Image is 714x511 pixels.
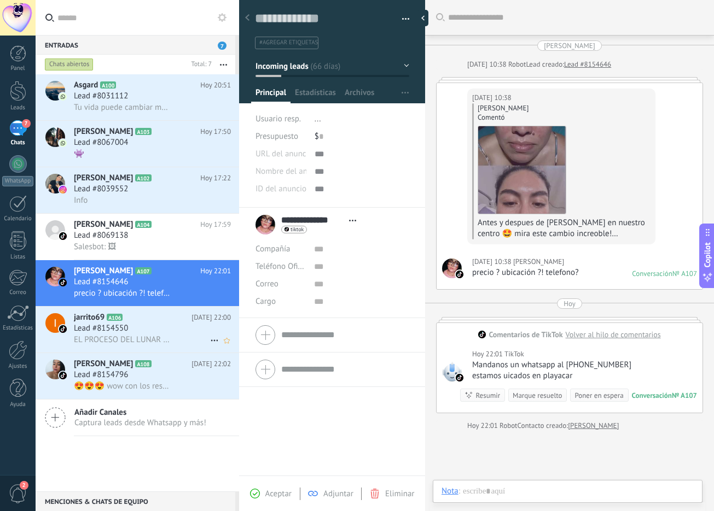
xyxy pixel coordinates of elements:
[315,128,409,145] div: $
[500,421,517,430] span: Robot
[323,489,353,499] span: Adjuntar
[456,271,463,278] img: tiktok_kommo.svg
[59,325,67,333] img: icon
[2,325,34,332] div: Estadísticas
[74,173,133,184] span: [PERSON_NAME]
[2,254,34,261] div: Listas
[672,391,697,400] div: № A107
[256,145,306,163] div: URL del anuncio de TikTok
[265,489,292,499] span: Aceptar
[256,275,278,293] button: Correo
[45,58,94,71] div: Chats abiertos
[135,267,151,274] span: A107
[135,221,151,228] span: A104
[2,215,34,222] div: Calendario
[504,349,524,360] span: TikTok
[472,360,651,381] div: Mandanos un whatsapp al [PHONE_NUMBER] estamos uicados en playacar
[256,128,306,145] div: Presupuesto
[59,372,67,379] img: icon
[291,227,304,232] span: tiktok
[256,150,348,158] span: URL del anuncio de TikTok
[36,167,239,213] a: avataricon[PERSON_NAME]A102Hoy 17:22Lead #8039552Info
[74,418,206,428] span: Captura leads desde Whatsapp y más!
[672,269,697,278] div: № A107
[508,60,526,69] span: Robot
[489,330,562,339] div: Comentarios de TikTok
[256,163,306,180] div: Nombre del anuncio de TikTok
[478,218,645,272] span: Antes y despues de [PERSON_NAME] en nuestro centro 🤩 mira este cambio increoble! #PlayadelCarmen ...
[200,173,231,184] span: Hoy 17:22
[632,269,672,278] div: Conversación
[259,39,318,46] span: #agregar etiquetas
[74,126,133,137] span: [PERSON_NAME]
[74,80,98,91] span: Asgard
[135,128,151,135] span: A103
[74,195,88,205] span: Info
[2,139,34,146] div: Chats
[74,230,128,241] span: Lead #8069138
[191,312,231,323] span: [DATE] 22:00
[467,420,500,431] div: Hoy 22:01
[256,167,362,175] span: Nombre del anuncio de TikTok
[200,80,231,91] span: Hoy 20:51
[36,353,239,399] a: avataricon[PERSON_NAME]A108[DATE] 22:02Lead #8154796😍😍😍 wow con los resultados, siempre dejan una...
[564,59,611,70] a: Lead #8154646
[74,407,206,418] span: Añadir Canales
[74,219,133,230] span: [PERSON_NAME]
[256,131,298,142] span: Presupuesto
[74,359,133,369] span: [PERSON_NAME]
[442,362,462,381] span: TikTok
[191,359,231,369] span: [DATE] 22:02
[256,240,306,258] div: Compañía
[256,279,278,289] span: Correo
[472,92,513,103] div: [DATE] 10:38
[2,289,34,296] div: Correo
[36,260,239,306] a: avataricon[PERSON_NAME]A107Hoy 22:01Lead #8154646precio ? ubicación ?! telefono?
[458,486,460,497] span: :
[74,242,116,252] span: Salesbot: 🖼
[74,266,133,277] span: [PERSON_NAME]
[2,104,34,111] div: Leads
[513,390,562,401] div: Marque resuelto
[472,349,504,360] div: Hoy 22:01
[59,279,67,286] img: icon
[74,381,171,391] span: 😍😍😍 wow con los resultados, siempre dejan una piel irreal ✨💖
[74,323,128,334] span: Lead #8154550
[22,119,31,128] span: 7
[256,261,312,272] span: Teléfono Oficina
[74,137,128,148] span: Lead #8067004
[74,91,128,102] span: Lead #8031112
[20,481,28,490] span: 2
[200,266,231,277] span: Hoy 22:01
[36,74,239,120] a: avatariconAsgardA100Hoy 20:51Lead #8031112Tu vida puede cambiar más rápido de lo que imaginas. A ...
[2,176,33,186] div: WhatsApp
[212,55,235,74] button: Más
[568,420,619,431] a: [PERSON_NAME]
[59,93,67,101] img: icon
[74,149,84,159] span: 👾
[36,121,239,167] a: avataricon[PERSON_NAME]A103Hoy 17:50Lead #8067004👾
[74,277,128,287] span: Lead #8154646
[59,139,67,147] img: icon
[513,256,564,267] span: Enny Domínguez
[187,59,212,70] div: Total: 7
[475,390,500,401] div: Resumir
[456,374,463,381] img: tiktok_kommo.svg
[256,185,341,193] span: ID del anuncio de TikTok
[526,59,564,70] div: Lead creado:
[2,65,34,72] div: Panel
[74,369,128,380] span: Lead #8154796
[256,110,306,128] div: Usuario resp.
[59,186,67,193] img: icon
[200,126,231,137] span: Hoy 17:50
[518,420,568,431] div: Contacto creado:
[544,40,595,51] div: [PERSON_NAME]
[478,126,566,214] img: owsBAMoIENHB1CSMgfUzDfiAiEARCAh88A0WAE~tplv-tiktokx-cropcenter-q:300:400:q72.jpeg
[478,331,486,338] img: tiktok_kommo.svg
[74,184,128,195] span: Lead #8039552
[74,288,171,298] span: precio ? ubicación ?! telefono?
[135,360,151,367] span: A108
[135,174,151,181] span: A102
[36,35,235,55] div: Entradas
[2,401,34,408] div: Ayuda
